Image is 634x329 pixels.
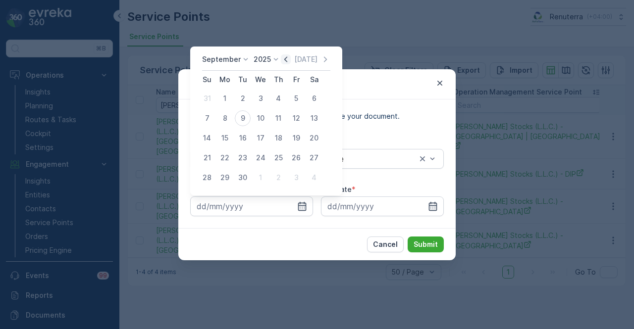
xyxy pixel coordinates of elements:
[306,170,322,186] div: 4
[288,150,304,166] div: 26
[199,130,215,146] div: 14
[217,170,233,186] div: 29
[321,196,444,216] input: dd/mm/yyyy
[199,91,215,106] div: 31
[306,150,322,166] div: 27
[235,110,251,126] div: 9
[198,71,216,89] th: Sunday
[199,150,215,166] div: 21
[305,71,323,89] th: Saturday
[288,130,304,146] div: 19
[306,130,322,146] div: 20
[306,110,322,126] div: 13
[199,170,215,186] div: 28
[408,236,444,252] button: Submit
[235,170,251,186] div: 30
[270,130,286,146] div: 18
[253,130,268,146] div: 17
[235,91,251,106] div: 2
[202,54,241,64] p: September
[270,170,286,186] div: 2
[235,150,251,166] div: 23
[270,91,286,106] div: 4
[252,71,269,89] th: Wednesday
[234,71,252,89] th: Tuesday
[253,91,268,106] div: 3
[269,71,287,89] th: Thursday
[217,130,233,146] div: 15
[253,110,268,126] div: 10
[287,71,305,89] th: Friday
[294,54,317,64] p: [DATE]
[217,110,233,126] div: 8
[414,239,438,249] p: Submit
[306,91,322,106] div: 6
[190,196,313,216] input: dd/mm/yyyy
[288,170,304,186] div: 3
[253,150,268,166] div: 24
[270,110,286,126] div: 11
[373,239,398,249] p: Cancel
[288,110,304,126] div: 12
[216,71,234,89] th: Monday
[367,236,404,252] button: Cancel
[217,91,233,106] div: 1
[288,91,304,106] div: 5
[253,170,268,186] div: 1
[270,150,286,166] div: 25
[235,130,251,146] div: 16
[199,110,215,126] div: 7
[254,54,271,64] p: 2025
[217,150,233,166] div: 22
